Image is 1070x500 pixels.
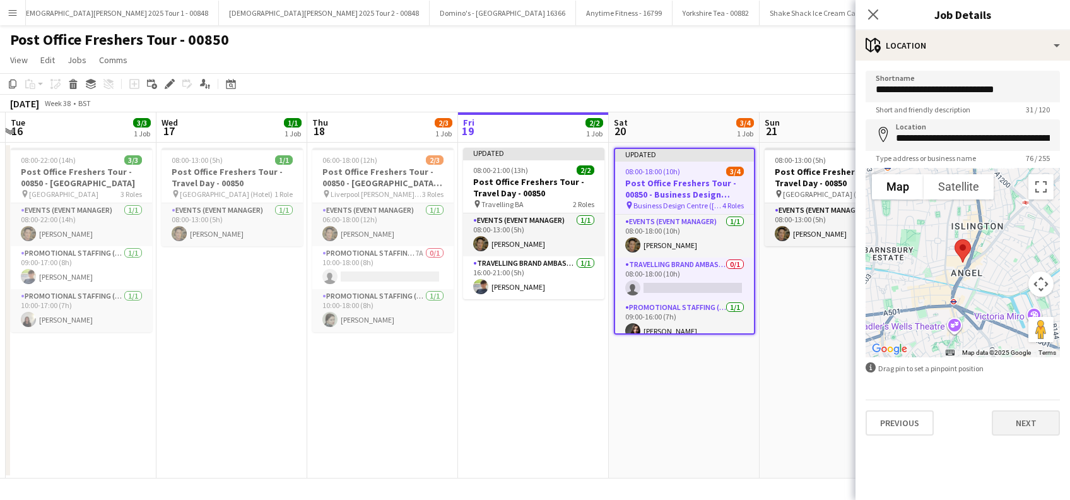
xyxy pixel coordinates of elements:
[219,1,430,25] button: [DEMOGRAPHIC_DATA][PERSON_NAME] 2025 Tour 2 - 00848
[763,124,780,138] span: 21
[62,52,91,68] a: Jobs
[162,203,303,246] app-card-role: Events (Event Manager)1/108:00-13:00 (5h)[PERSON_NAME]
[1038,349,1056,356] a: Terms (opens in new tab)
[310,124,328,138] span: 18
[866,410,934,436] button: Previous
[160,124,178,138] span: 17
[312,246,454,289] app-card-role: Promotional Staffing (Brand Ambassadors)7A0/110:00-18:00 (8h)
[614,148,755,335] app-job-card: Updated08:00-18:00 (10h)3/4Post Office Freshers Tour - 00850 - Business Design Centre ([GEOGRAPHI...
[855,30,1070,61] div: Location
[35,52,60,68] a: Edit
[722,201,744,210] span: 4 Roles
[312,203,454,246] app-card-role: Events (Event Manager)1/106:00-18:00 (12h)[PERSON_NAME]
[765,203,906,246] app-card-role: Events (Event Manager)1/108:00-13:00 (5h)[PERSON_NAME]
[5,52,33,68] a: View
[585,118,603,128] span: 2/2
[760,1,923,25] button: Shake Shack Ice Cream Cart Drop Off - 00886
[461,124,474,138] span: 19
[134,129,150,138] div: 1 Job
[99,54,127,66] span: Comms
[463,117,474,128] span: Fri
[422,189,444,199] span: 3 Roles
[481,199,524,209] span: Travelling BA
[172,155,223,165] span: 08:00-13:00 (5h)
[133,118,151,128] span: 3/3
[463,148,604,158] div: Updated
[855,6,1070,23] h3: Job Details
[312,166,454,189] h3: Post Office Freshers Tour - 00850 - [GEOGRAPHIC_DATA] [PERSON_NAME][GEOGRAPHIC_DATA]
[924,174,994,199] button: Show satellite imagery
[11,117,25,128] span: Tue
[615,215,754,258] app-card-role: Events (Event Manager)1/108:00-18:00 (10h)[PERSON_NAME]
[1028,271,1054,297] button: Map camera controls
[426,155,444,165] span: 2/3
[180,189,273,199] span: [GEOGRAPHIC_DATA] (Hotel)
[473,165,528,175] span: 08:00-21:00 (13h)
[866,153,986,163] span: Type address or business name
[10,97,39,110] div: [DATE]
[322,155,377,165] span: 06:00-18:00 (12h)
[312,148,454,332] div: 06:00-18:00 (12h)2/3Post Office Freshers Tour - 00850 - [GEOGRAPHIC_DATA] [PERSON_NAME][GEOGRAPHI...
[68,54,86,66] span: Jobs
[614,117,628,128] span: Sat
[1028,317,1054,342] button: Drag Pegman onto the map to open Street View
[78,98,91,108] div: BST
[573,199,594,209] span: 2 Roles
[21,155,76,165] span: 08:00-22:00 (14h)
[121,189,142,199] span: 3 Roles
[736,118,754,128] span: 3/4
[10,54,28,66] span: View
[783,189,876,199] span: [GEOGRAPHIC_DATA] (Hotel)
[8,1,219,25] button: [DEMOGRAPHIC_DATA][PERSON_NAME] 2025 Tour 1 - 00848
[872,174,924,199] button: Show street map
[162,166,303,189] h3: Post Office Freshers Tour - Travel Day - 00850
[992,410,1060,436] button: Next
[274,189,293,199] span: 1 Role
[275,155,293,165] span: 1/1
[765,117,780,128] span: Sun
[435,118,452,128] span: 2/3
[124,155,142,165] span: 3/3
[10,30,229,49] h1: Post Office Freshers Tour - 00850
[765,148,906,246] app-job-card: 08:00-13:00 (5h)1/1Post Office Freshers Tour - Travel Day - 00850 [GEOGRAPHIC_DATA] (Hotel)1 Role...
[946,348,955,357] button: Keyboard shortcuts
[962,349,1031,356] span: Map data ©2025 Google
[29,189,98,199] span: [GEOGRAPHIC_DATA]
[162,148,303,246] app-job-card: 08:00-13:00 (5h)1/1Post Office Freshers Tour - Travel Day - 00850 [GEOGRAPHIC_DATA] (Hotel)1 Role...
[11,166,152,189] h3: Post Office Freshers Tour - 00850 - [GEOGRAPHIC_DATA]
[633,201,722,210] span: Business Design Centre ([GEOGRAPHIC_DATA])
[612,124,628,138] span: 20
[726,167,744,176] span: 3/4
[615,301,754,343] app-card-role: Promotional Staffing (Brand Ambassadors)1/109:00-16:00 (7h)[PERSON_NAME]
[586,129,603,138] div: 1 Job
[1028,174,1054,199] button: Toggle fullscreen view
[463,213,604,256] app-card-role: Events (Event Manager)1/108:00-13:00 (5h)[PERSON_NAME]
[625,167,680,176] span: 08:00-18:00 (10h)
[765,166,906,189] h3: Post Office Freshers Tour - Travel Day - 00850
[285,129,301,138] div: 1 Job
[312,117,328,128] span: Thu
[869,341,910,357] img: Google
[737,129,753,138] div: 1 Job
[40,54,55,66] span: Edit
[463,176,604,199] h3: Post Office Freshers Tour - Travel Day - 00850
[11,148,152,332] app-job-card: 08:00-22:00 (14h)3/3Post Office Freshers Tour - 00850 - [GEOGRAPHIC_DATA] [GEOGRAPHIC_DATA]3 Role...
[673,1,760,25] button: Yorkshire Tea - 00882
[577,165,594,175] span: 2/2
[576,1,673,25] button: Anytime Fitness - 16799
[284,118,302,128] span: 1/1
[869,341,910,357] a: Open this area in Google Maps (opens a new window)
[11,289,152,332] app-card-role: Promotional Staffing (Brand Ambassadors)1/110:00-17:00 (7h)[PERSON_NAME]
[430,1,576,25] button: Domino's - [GEOGRAPHIC_DATA] 16366
[775,155,826,165] span: 08:00-13:00 (5h)
[615,177,754,200] h3: Post Office Freshers Tour - 00850 - Business Design Centre ([GEOGRAPHIC_DATA])
[435,129,452,138] div: 1 Job
[162,117,178,128] span: Wed
[1016,153,1060,163] span: 76 / 255
[463,148,604,299] div: Updated08:00-21:00 (13h)2/2Post Office Freshers Tour - Travel Day - 00850 Travelling BA2 RolesEve...
[615,258,754,301] app-card-role: Travelling Brand Ambassador0/108:00-18:00 (10h)
[42,98,73,108] span: Week 38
